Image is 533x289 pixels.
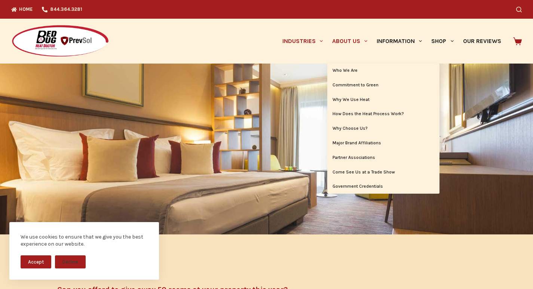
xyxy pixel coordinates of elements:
a: Our Reviews [458,19,506,64]
img: Prevsol/Bed Bug Heat Doctor [11,25,109,58]
a: Shop [427,19,458,64]
h1: Hotels [57,259,361,279]
a: Major Brand Affiliations [327,136,439,150]
a: Come See Us at a Trade Show [327,165,439,179]
a: How Does the Heat Process Work? [327,107,439,121]
div: We use cookies to ensure that we give you the best experience on our website. [21,233,148,248]
a: Why Choose Us? [327,122,439,136]
a: Government Credentials [327,179,439,194]
button: Accept [21,255,51,268]
button: Open LiveChat chat widget [6,3,28,25]
nav: Primary [278,19,506,64]
a: Commitment to Green [327,78,439,92]
a: Partner Associations [327,151,439,165]
a: Who We Are [327,64,439,78]
a: Industries [278,19,327,64]
a: Information [372,19,427,64]
a: Why We Use Heat [327,93,439,107]
button: Search [516,7,522,12]
a: About Us [327,19,372,64]
button: Decline [55,255,86,268]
